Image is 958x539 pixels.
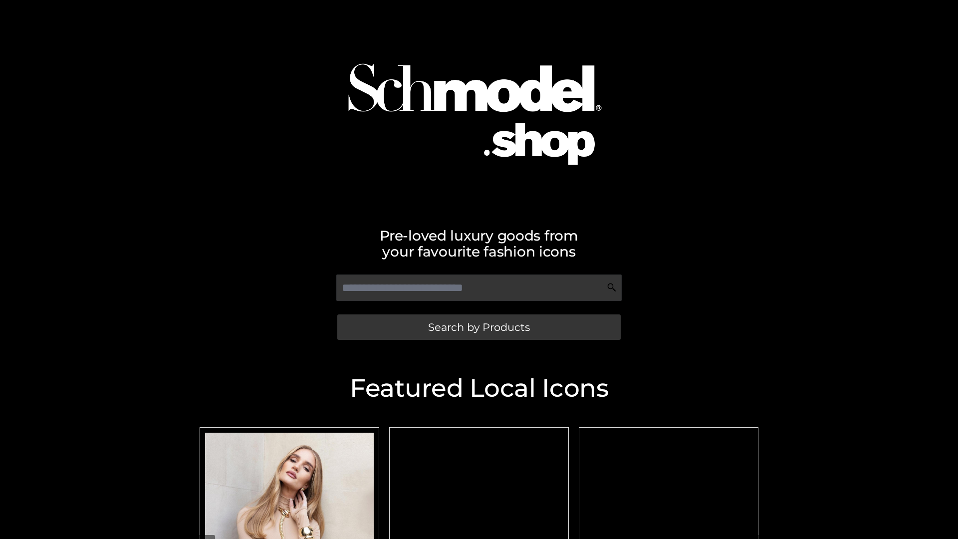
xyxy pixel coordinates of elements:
h2: Pre-loved luxury goods from your favourite fashion icons [195,228,763,260]
a: Search by Products [337,314,621,340]
h2: Featured Local Icons​ [195,376,763,401]
img: Search Icon [607,282,617,292]
span: Search by Products [428,322,530,332]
